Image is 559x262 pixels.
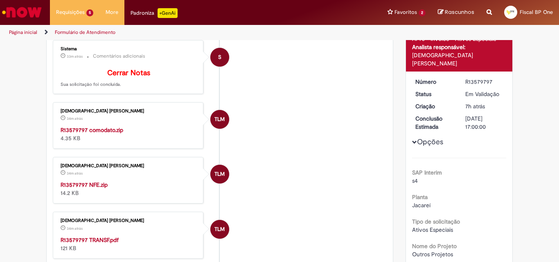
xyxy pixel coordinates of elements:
[465,103,485,110] span: 7h atrás
[210,220,229,239] div: Thais Luppe Marias Santos
[218,47,221,67] span: S
[61,181,197,197] div: 14.2 KB
[9,29,37,36] a: Página inicial
[214,110,225,129] span: TLM
[210,48,229,67] div: System
[61,126,197,142] div: 4.35 KB
[465,78,503,86] div: R13579797
[67,116,83,121] span: 34m atrás
[409,90,460,98] dt: Status
[67,116,83,121] time: 30/09/2025 14:56:18
[412,169,442,176] b: SAP Interim
[67,226,83,231] span: 34m atrás
[210,165,229,184] div: Thais Luppe Marias Santos
[61,181,108,188] a: R13579797 NFE.zip
[465,114,503,131] div: [DATE] 17:00:00
[56,8,85,16] span: Requisições
[412,193,428,201] b: Planta
[214,219,225,239] span: TLM
[86,9,93,16] span: 5
[61,69,197,88] p: Sua solicitação foi concluída.
[465,90,503,98] div: Em Validação
[412,177,418,184] span: s4
[61,218,197,223] div: [DEMOGRAPHIC_DATA] [PERSON_NAME]
[158,8,178,18] p: +GenAi
[93,53,145,60] small: Comentários adicionais
[520,9,553,16] span: Fiscal BP One
[438,9,474,16] a: Rascunhos
[61,47,197,52] div: Sistema
[55,29,115,36] a: Formulário de Atendimento
[412,218,460,225] b: Tipo de solicitação
[465,102,503,110] div: 30/09/2025 08:44:31
[409,78,460,86] dt: Número
[412,202,431,209] span: Jacareí
[409,102,460,110] dt: Criação
[61,109,197,114] div: [DEMOGRAPHIC_DATA] [PERSON_NAME]
[61,163,197,168] div: [DEMOGRAPHIC_DATA] [PERSON_NAME]
[61,236,119,244] a: R13579797 TRANSF.pdf
[214,164,225,184] span: TLM
[131,8,178,18] div: Padroniza
[67,226,83,231] time: 30/09/2025 14:56:18
[419,9,426,16] span: 2
[61,236,197,252] div: 121 KB
[412,251,453,258] span: Outros Projetos
[409,114,460,131] dt: Conclusão Estimada
[412,226,453,233] span: Ativos Especiais
[61,126,123,134] a: R13579797 comodato.zip
[394,8,417,16] span: Favoritos
[210,110,229,129] div: Thais Luppe Marias Santos
[106,8,118,16] span: More
[6,25,367,40] ul: Trilhas de página
[67,171,83,176] span: 34m atrás
[445,8,474,16] span: Rascunhos
[67,54,83,59] time: 30/09/2025 14:57:14
[412,43,507,51] div: Analista responsável:
[1,4,43,20] img: ServiceNow
[412,242,457,250] b: Nome do Projeto
[67,54,83,59] span: 33m atrás
[107,68,150,78] b: Cerrar Notas
[412,51,507,67] div: [DEMOGRAPHIC_DATA] [PERSON_NAME]
[465,103,485,110] time: 30/09/2025 08:44:31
